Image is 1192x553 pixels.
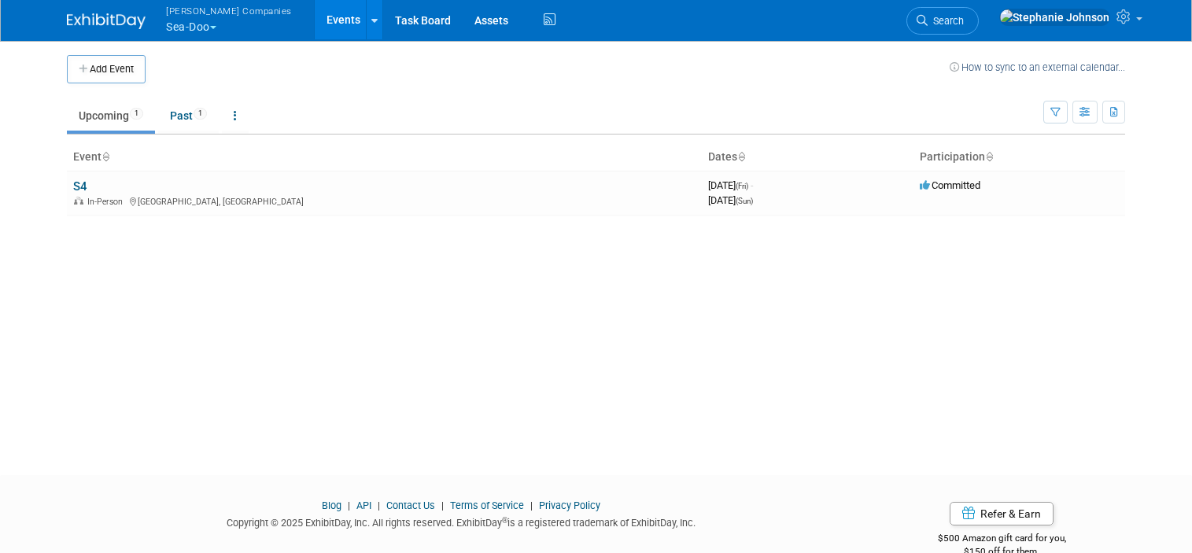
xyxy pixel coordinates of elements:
[502,516,507,525] sup: ®
[67,55,146,83] button: Add Event
[356,500,371,511] a: API
[194,108,207,120] span: 1
[386,500,435,511] a: Contact Us
[73,179,87,194] a: S4
[920,179,980,191] span: Committed
[374,500,384,511] span: |
[158,101,219,131] a: Past1
[67,144,702,171] th: Event
[450,500,524,511] a: Terms of Service
[166,2,292,19] span: [PERSON_NAME] Companies
[708,194,753,206] span: [DATE]
[344,500,354,511] span: |
[87,197,127,207] span: In-Person
[74,197,83,205] img: In-Person Event
[67,512,854,530] div: Copyright © 2025 ExhibitDay, Inc. All rights reserved. ExhibitDay is a registered trademark of Ex...
[73,194,696,207] div: [GEOGRAPHIC_DATA], [GEOGRAPHIC_DATA]
[985,150,993,163] a: Sort by Participation Type
[736,197,753,205] span: (Sun)
[322,500,341,511] a: Blog
[708,179,753,191] span: [DATE]
[526,500,537,511] span: |
[906,7,979,35] a: Search
[539,500,600,511] a: Privacy Policy
[67,101,155,131] a: Upcoming1
[702,144,913,171] th: Dates
[67,13,146,29] img: ExhibitDay
[950,502,1054,525] a: Refer & Earn
[130,108,143,120] span: 1
[437,500,448,511] span: |
[101,150,109,163] a: Sort by Event Name
[737,150,745,163] a: Sort by Start Date
[736,182,748,190] span: (Fri)
[950,61,1125,73] a: How to sync to an external calendar...
[913,144,1125,171] th: Participation
[999,9,1110,26] img: Stephanie Johnson
[751,179,753,191] span: -
[928,15,964,27] span: Search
